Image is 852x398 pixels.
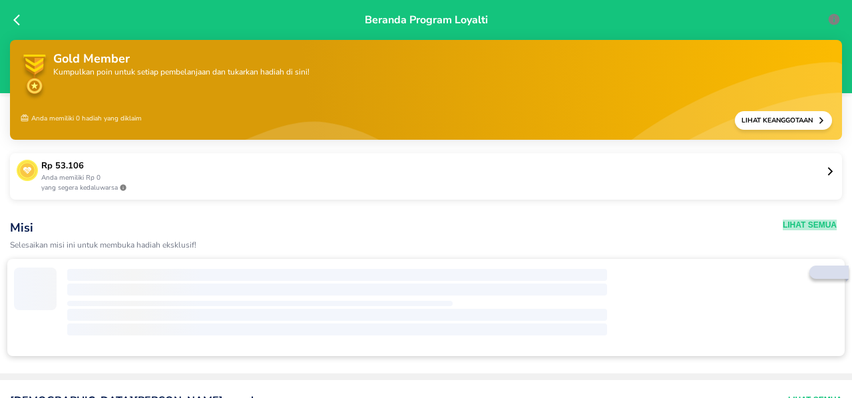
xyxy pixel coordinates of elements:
p: yang segera kedaluwarsa [41,183,825,193]
p: Beranda Program Loyalti [365,12,488,83]
span: ‌ [67,309,607,321]
p: Lihat Keanggotaan [742,116,817,125]
p: Anda memiliki 0 hadiah yang diklaim [20,111,142,130]
span: ‌ [67,269,607,281]
span: ‌ [67,323,607,335]
button: Lihat Semua [783,220,837,230]
span: ‌ [67,301,453,306]
span: ‌ [14,268,57,310]
p: Rp 53.106 [41,160,825,173]
span: ‌ [67,284,607,296]
p: Anda memiliki Rp 0 [41,173,825,183]
p: Kumpulkan poin untuk setiap pembelanjaan dan tukarkan hadiah di sini! [53,68,310,76]
p: Selesaikan misi ini untuk membuka hadiah eksklusif! [10,241,629,250]
p: Gold Member [53,50,310,68]
p: Misi [10,220,629,236]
